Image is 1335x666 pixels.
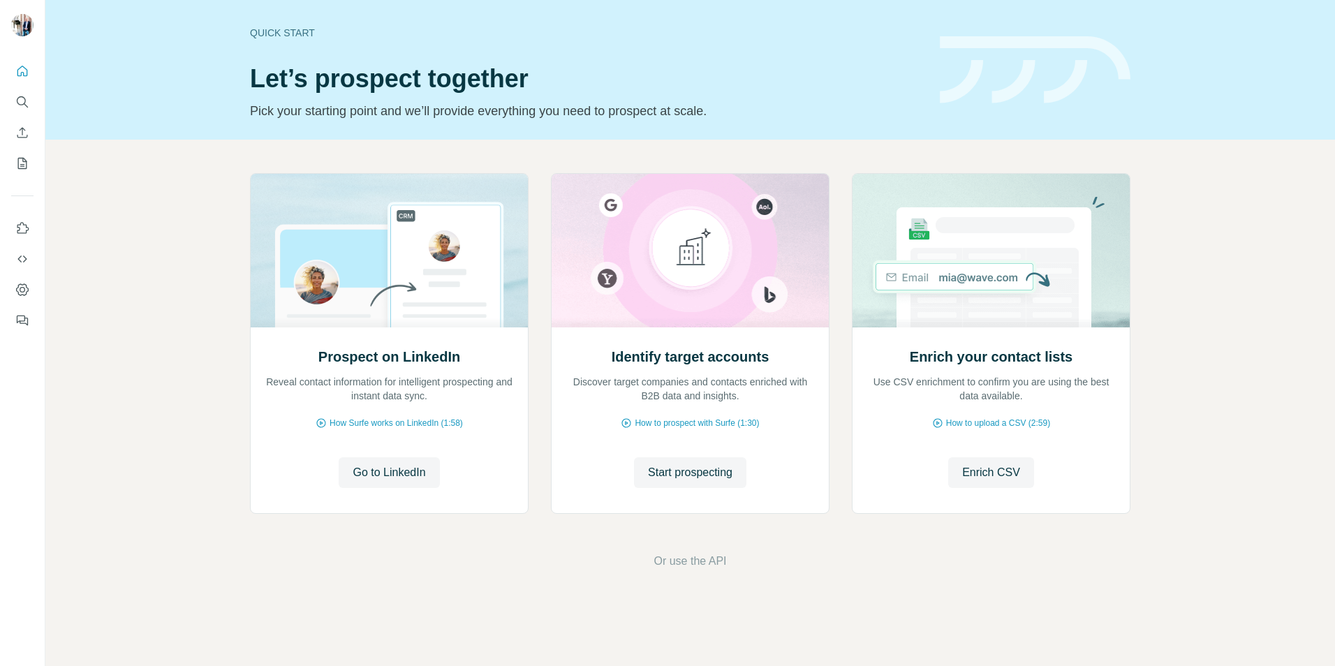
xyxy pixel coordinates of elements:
img: Enrich your contact lists [852,174,1130,327]
h2: Enrich your contact lists [910,347,1072,367]
h1: Let’s prospect together [250,65,923,93]
div: Quick start [250,26,923,40]
span: Start prospecting [648,464,732,481]
p: Reveal contact information for intelligent prospecting and instant data sync. [265,375,514,403]
button: Go to LinkedIn [339,457,439,488]
button: Start prospecting [634,457,746,488]
button: Or use the API [654,553,726,570]
img: banner [940,36,1130,104]
span: Enrich CSV [962,464,1020,481]
p: Pick your starting point and we’ll provide everything you need to prospect at scale. [250,101,923,121]
button: Enrich CSV [11,120,34,145]
button: Use Surfe on LinkedIn [11,216,34,241]
button: Enrich CSV [948,457,1034,488]
button: Search [11,89,34,114]
button: Use Surfe API [11,246,34,272]
button: My lists [11,151,34,176]
h2: Identify target accounts [612,347,769,367]
h2: Prospect on LinkedIn [318,347,460,367]
span: How to prospect with Surfe (1:30) [635,417,759,429]
button: Feedback [11,308,34,333]
img: Prospect on LinkedIn [250,174,529,327]
span: How Surfe works on LinkedIn (1:58) [330,417,463,429]
span: How to upload a CSV (2:59) [946,417,1050,429]
p: Use CSV enrichment to confirm you are using the best data available. [866,375,1116,403]
span: Go to LinkedIn [353,464,425,481]
img: Avatar [11,14,34,36]
p: Discover target companies and contacts enriched with B2B data and insights. [566,375,815,403]
button: Dashboard [11,277,34,302]
button: Quick start [11,59,34,84]
img: Identify target accounts [551,174,829,327]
